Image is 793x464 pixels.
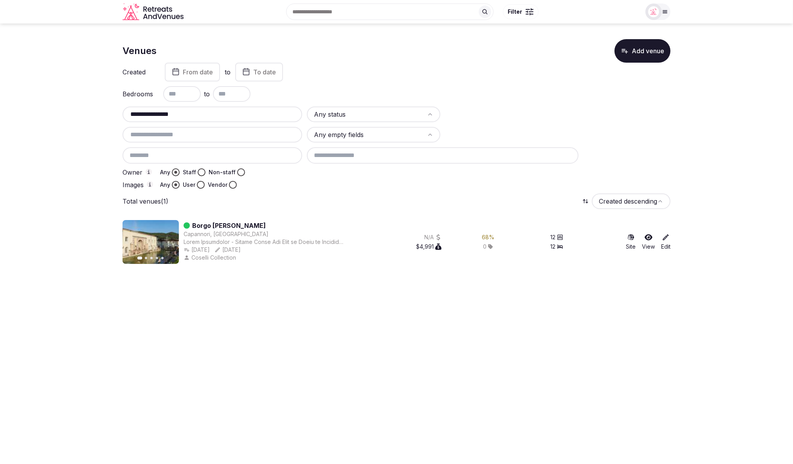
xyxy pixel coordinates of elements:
[123,169,154,176] label: Owner
[416,243,442,251] button: $4,991
[123,3,185,21] svg: Retreats and Venues company logo
[235,63,283,81] button: To date
[123,44,157,58] h1: Venues
[156,257,158,259] button: Go to slide 4
[123,197,168,206] p: Total venues (1)
[225,68,231,76] label: to
[160,168,170,176] label: Any
[147,181,153,188] button: Images
[184,246,210,254] button: [DATE]
[503,4,539,19] button: Filter
[550,233,555,241] span: 12
[123,69,154,75] label: Created
[165,63,220,81] button: From date
[161,257,164,259] button: Go to slide 5
[183,68,213,76] span: From date
[626,233,636,251] a: Site
[648,6,659,17] img: miaceralde
[209,168,236,176] label: Non-staff
[482,233,494,241] button: 68%
[642,233,655,251] a: View
[253,68,276,76] span: To date
[661,233,670,251] a: Edit
[146,169,152,175] button: Owner
[183,168,196,176] label: Staff
[550,233,563,241] button: 12
[137,257,142,260] button: Go to slide 1
[192,221,266,230] a: Borgo [PERSON_NAME]
[123,3,185,21] a: Visit the homepage
[184,238,350,246] div: Lorem Ipsumdolor - Sitame Conse Adi Elit se Doeiu te Incidid Utlaboreet Dolore Magna aliqua en ad...
[150,257,153,259] button: Go to slide 3
[550,243,563,251] button: 12
[123,181,154,188] label: Images
[184,254,238,262] button: Coselli Collection
[183,181,195,189] label: User
[615,39,670,63] button: Add venue
[208,181,227,189] label: Vendor
[482,233,494,241] div: 68 %
[204,89,210,99] span: to
[214,246,241,254] button: [DATE]
[483,243,487,251] span: 0
[123,220,179,264] img: Featured image for Borgo Bernardini
[145,257,147,259] button: Go to slide 2
[550,243,555,251] span: 12
[184,230,269,238] button: Capannori, [GEOGRAPHIC_DATA]
[508,8,523,16] span: Filter
[160,181,170,189] label: Any
[424,233,442,241] button: N/A
[123,91,154,97] label: Bedrooms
